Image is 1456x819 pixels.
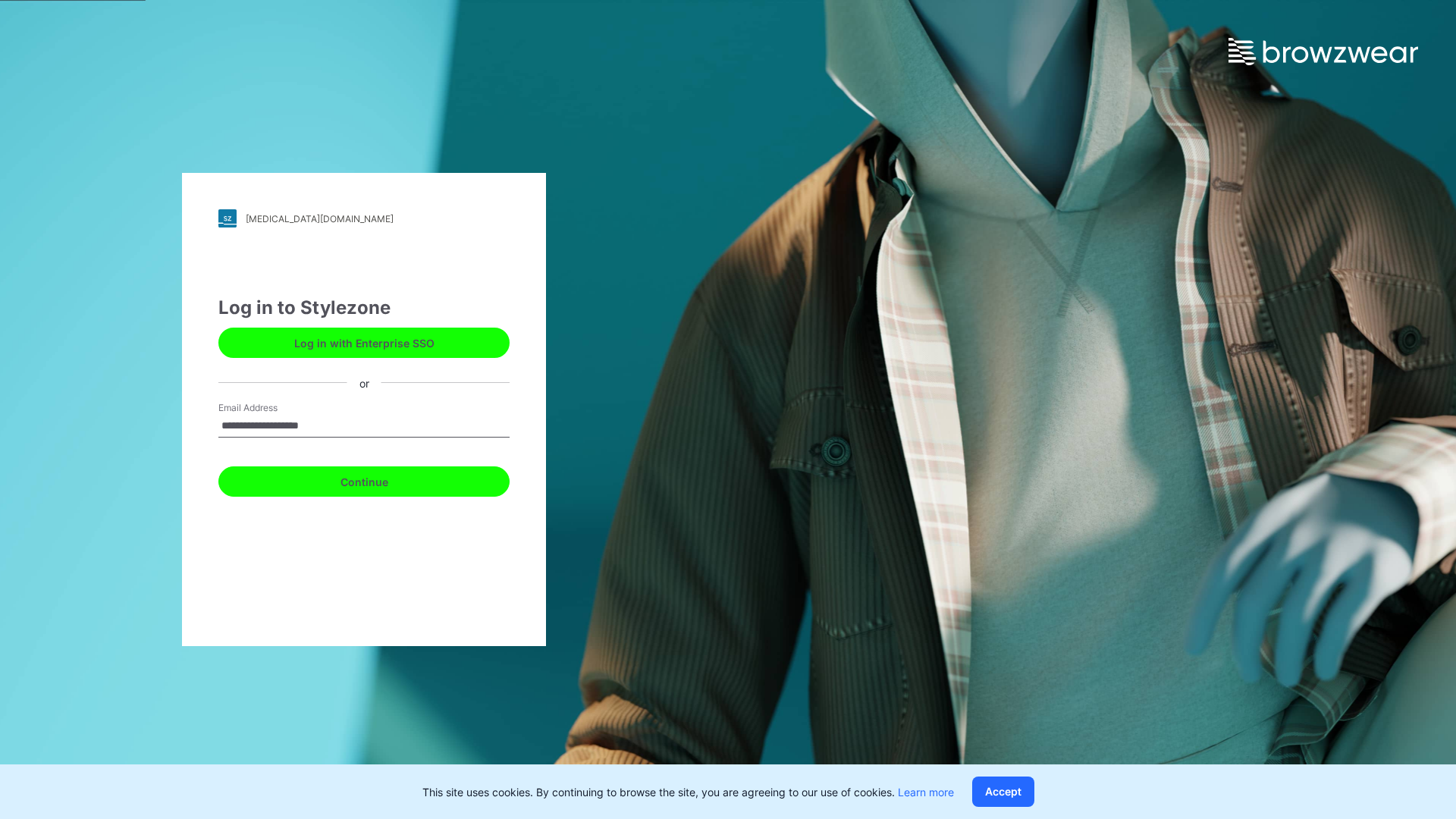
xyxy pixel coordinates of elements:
[218,401,325,415] label: Email Address
[218,328,510,358] button: Log in with Enterprise SSO
[422,784,954,800] p: This site uses cookies. By continuing to browse the site, you are agreeing to our use of cookies.
[1228,38,1418,65] img: browzwear-logo.e42bd6dac1945053ebaf764b6aa21510.svg
[218,294,510,322] div: Log in to Stylezone
[218,209,510,227] a: [MEDICAL_DATA][DOMAIN_NAME]
[898,786,954,799] a: Learn more
[218,209,237,227] img: stylezone-logo.562084cfcfab977791bfbf7441f1a819.svg
[972,777,1034,807] button: Accept
[246,213,394,224] div: [MEDICAL_DATA][DOMAIN_NAME]
[218,466,510,497] button: Continue
[347,375,381,391] div: or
